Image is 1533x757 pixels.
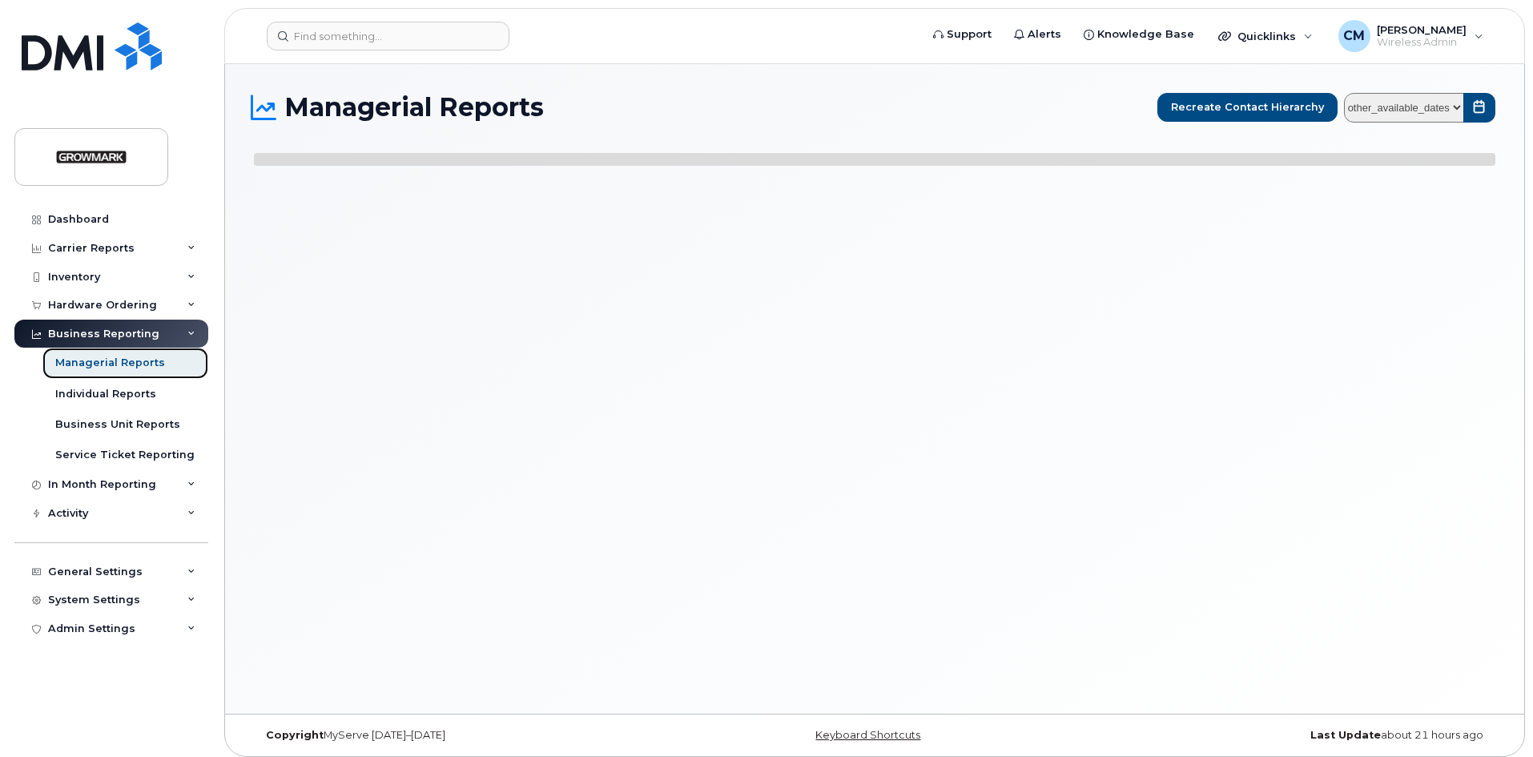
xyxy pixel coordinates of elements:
strong: Last Update [1310,729,1381,741]
span: Recreate Contact Hierarchy [1171,99,1324,115]
div: about 21 hours ago [1081,729,1495,742]
span: Managerial Reports [284,95,544,119]
strong: Copyright [266,729,324,741]
div: MyServe [DATE]–[DATE] [254,729,668,742]
a: Keyboard Shortcuts [815,729,920,741]
button: Recreate Contact Hierarchy [1157,93,1338,122]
